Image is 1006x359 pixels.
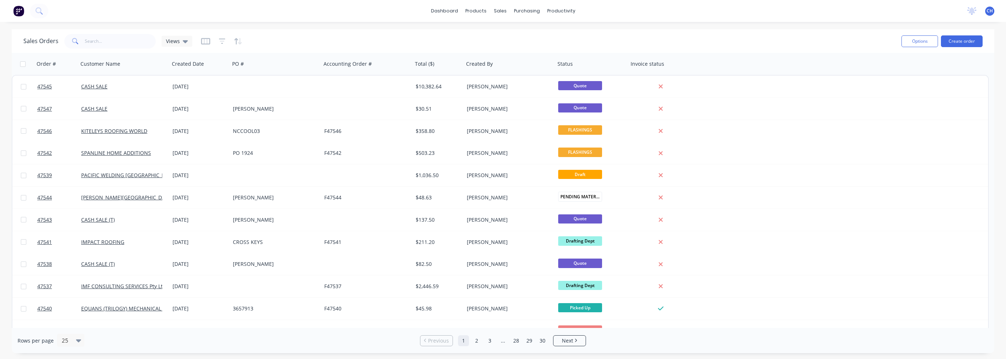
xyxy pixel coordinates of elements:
span: 47547 [37,105,52,112]
div: F47544 [324,194,405,201]
span: 47546 [37,127,52,135]
span: Quote [558,81,602,90]
div: F47540 [324,305,405,312]
div: Accounting Order # [324,60,372,68]
a: CASH SALE (T) [81,216,115,223]
div: Status [557,60,573,68]
span: PENDING MATERIA... [558,192,602,202]
span: Next [562,337,573,344]
div: [DATE] [173,327,227,335]
div: [PERSON_NAME] [233,105,314,112]
a: SPANLINE HOME ADDITIONS [81,149,151,156]
div: [PERSON_NAME] [467,194,548,201]
div: [DATE] [173,194,227,201]
a: CASH SALE [81,83,107,90]
a: 47545 [37,76,81,98]
button: Create order [941,35,983,47]
a: PACIFIC WELDING [GEOGRAPHIC_DATA] [81,172,176,179]
div: Created Date [172,60,204,68]
div: [DATE] [173,238,227,246]
span: 47542 [37,149,52,157]
span: FLASHINGS [558,148,602,157]
div: [PERSON_NAME] [467,127,548,135]
a: Page 29 [524,335,535,346]
div: [DATE] [173,149,227,157]
div: 3657913 [233,305,314,312]
a: Page 28 [511,335,522,346]
span: Quote [558,103,602,112]
div: $45.98 [416,305,459,312]
div: [DATE] [173,127,227,135]
div: [PERSON_NAME] [233,194,314,201]
span: Draft [558,170,602,179]
div: PO 1924 [233,149,314,157]
div: [DATE] [173,283,227,290]
img: Factory [13,5,24,16]
div: F47536 [324,327,405,335]
div: [DATE] [173,305,227,312]
a: Page 3 [484,335,495,346]
h1: Sales Orders [23,38,58,45]
a: dashboard [427,5,462,16]
div: PO # [232,60,244,68]
span: CH [987,8,993,14]
div: [PERSON_NAME] [467,83,548,90]
span: 47541 [37,238,52,246]
a: 47542 [37,142,81,164]
span: Drafting Dept [558,281,602,290]
div: $137.50 [416,216,459,224]
div: [PERSON_NAME] [467,327,548,335]
span: Picked Up [558,303,602,312]
div: [DATE] [173,260,227,268]
div: $358.80 [416,127,459,135]
div: [PERSON_NAME] [467,149,548,157]
div: [DATE] [173,83,227,90]
a: [PERSON_NAME][GEOGRAPHIC_DATA] [81,194,173,201]
a: EQUANS (TRILOGY) MECHANICAL SERVICES AUST PTY LTD [81,305,220,312]
a: IMF CONSULTING SERVICES Pty Ltd [81,283,166,290]
span: Quote [558,259,602,268]
span: Previous [428,337,449,344]
div: purchasing [510,5,544,16]
span: 47540 [37,305,52,312]
a: KITELEYS ROOFING WORLD [81,127,147,134]
div: $48.63 [416,194,459,201]
span: FLASHINGS [558,125,602,134]
span: 47538 [37,260,52,268]
div: $2,446.59 [416,283,459,290]
div: $503.23 [416,149,459,157]
div: NCCOOL03 [233,127,314,135]
a: IMPACT ROOFING [81,238,124,245]
a: 47538 [37,253,81,275]
div: [PERSON_NAME] [467,105,548,112]
span: Quote [558,214,602,224]
div: [PERSON_NAME] [467,172,548,179]
div: Customer Name [80,60,120,68]
a: Jump forward [498,335,508,346]
span: Rows per page [18,337,54,344]
span: 47537 [37,283,52,290]
div: CROSS KEYS [233,238,314,246]
span: 47545 [37,83,52,90]
div: [PERSON_NAME] [233,260,314,268]
div: Total ($) [415,60,434,68]
div: sales [490,5,510,16]
div: [PERSON_NAME] [233,216,314,224]
a: CASH SALE [81,105,107,112]
div: $132.00 [416,327,459,335]
a: Page 2 [471,335,482,346]
div: $211.20 [416,238,459,246]
div: products [462,5,490,16]
div: [PERSON_NAME] [467,305,548,312]
a: CASH SALE (T) [81,260,115,267]
span: 47536 [37,327,52,335]
a: 47537 [37,275,81,297]
div: [DATE] [173,105,227,112]
a: Previous page [420,337,453,344]
ul: Pagination [417,335,589,346]
div: Created By [466,60,493,68]
div: Invoice status [631,60,664,68]
button: Options [901,35,938,47]
div: [PERSON_NAME] [467,260,548,268]
input: Search... [85,34,156,49]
